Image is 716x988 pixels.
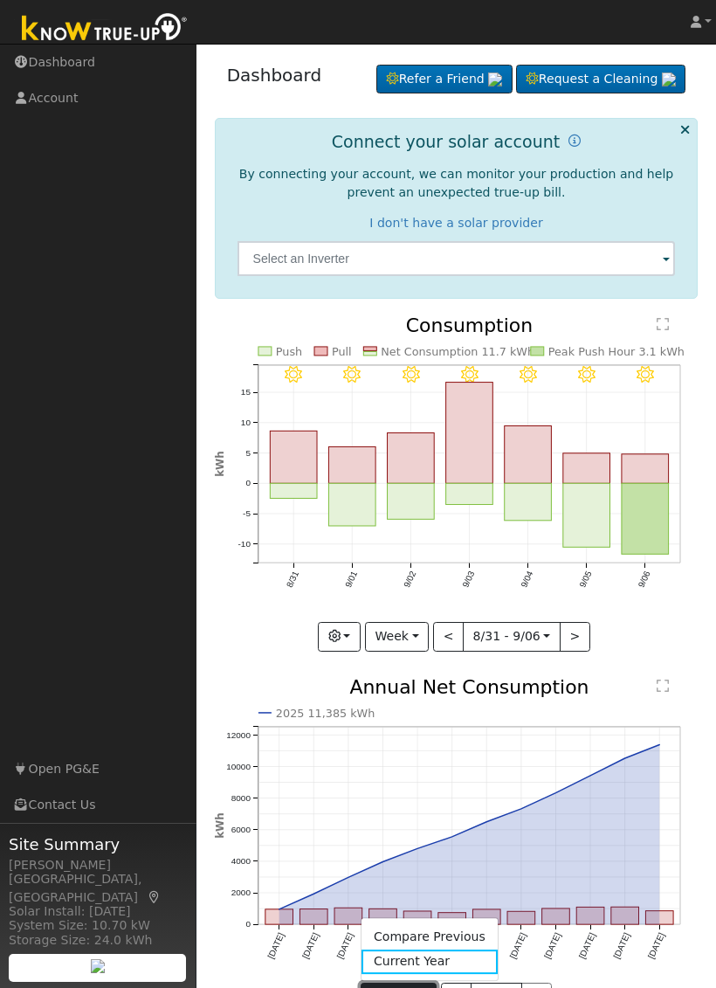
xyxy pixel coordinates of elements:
circle: onclick="" [414,845,421,852]
text: [DATE] [646,931,666,960]
div: [GEOGRAPHIC_DATA], [GEOGRAPHIC_DATA] [9,870,187,907]
rect: onclick="" [622,484,669,555]
rect: onclick="" [299,909,327,925]
i: 9/04 - Clear [520,366,537,383]
i: 9/05 - Clear [578,366,596,383]
span: By connecting your account, we can monitor your production and help prevent an unexpected true-up... [239,167,674,199]
button: < [433,622,464,652]
text:  [657,679,669,693]
circle: onclick="" [379,858,386,865]
circle: onclick="" [345,874,352,881]
rect: onclick="" [576,907,604,924]
rect: onclick="" [611,907,639,924]
text: 2000 [231,888,251,897]
text: 5 [245,448,251,458]
text: [DATE] [577,931,597,960]
a: Compare Previous [361,925,498,950]
div: System Size: 10.70 kW [9,916,187,935]
text: 8/31 [285,570,300,590]
circle: onclick="" [657,741,664,748]
text: 15 [240,388,251,397]
rect: onclick="" [387,484,434,520]
rect: onclick="" [542,909,570,924]
rect: onclick="" [446,383,493,484]
rect: onclick="" [270,484,317,499]
text: 9/06 [637,570,652,590]
text: Pull [332,345,352,358]
rect: onclick="" [446,484,493,505]
rect: onclick="" [507,911,535,924]
img: retrieve [91,959,105,973]
text: 2025 11,385 kWh [276,707,375,720]
rect: onclick="" [328,484,375,527]
text: Consumption [406,314,534,336]
text: [DATE] [542,931,562,960]
button: Week [365,622,429,652]
text: 6000 [231,825,251,834]
text: 9/04 [519,570,534,590]
i: 9/02 - MostlyClear [402,366,419,383]
button: 8/31 - 9/06 [463,622,561,652]
circle: onclick="" [449,833,456,840]
a: I don't have a solar provider [369,216,543,230]
i: 9/06 - Clear [637,366,654,383]
text: Push [276,345,302,358]
text: 0 [245,479,251,488]
text: kWh [214,812,226,839]
i: 9/01 - Clear [343,366,361,383]
text: 12000 [226,729,251,739]
a: Refer a Friend [376,65,513,94]
a: Current Year [361,950,498,974]
rect: onclick="" [646,911,674,925]
text: Annual Net Consumption [349,676,589,698]
div: Storage Size: 24.0 kWh [9,931,187,950]
a: Request a Cleaning [516,65,685,94]
text: 9/05 [578,570,594,590]
circle: onclick="" [518,805,525,812]
text: 9/03 [460,570,476,590]
rect: onclick="" [563,484,610,548]
text: 10 [240,418,251,428]
input: Select an Inverter [238,241,676,276]
text: [DATE] [334,931,355,960]
text: 9/02 [402,570,417,590]
rect: onclick="" [505,484,552,522]
circle: onclick="" [483,819,490,826]
img: Know True-Up [13,10,196,49]
text: Net Consumption 11.7 kWh [381,345,534,358]
text:  [657,317,669,331]
a: Dashboard [227,65,322,86]
text: [DATE] [300,931,320,960]
rect: onclick="" [387,433,434,484]
circle: onclick="" [553,789,560,796]
text: 8000 [231,793,251,803]
img: retrieve [662,73,676,86]
circle: onclick="" [275,906,282,913]
rect: onclick="" [403,911,431,924]
rect: onclick="" [265,909,293,924]
text: Peak Push Hour 3.1 kWh [548,345,685,358]
circle: onclick="" [587,772,594,779]
h1: Connect your solar account [332,132,560,152]
rect: onclick="" [563,453,610,484]
rect: onclick="" [622,454,669,484]
circle: onclick="" [310,890,317,897]
text: 4000 [231,856,251,866]
div: [PERSON_NAME] [9,856,187,874]
div: Solar Install: [DATE] [9,902,187,921]
span: Site Summary [9,833,187,856]
text: [DATE] [265,931,286,960]
text: 10000 [226,761,251,770]
text: -10 [238,540,251,549]
i: 9/03 - Clear [461,366,478,383]
text: [DATE] [612,931,632,960]
circle: onclick="" [622,755,629,762]
text: [DATE] [508,931,528,960]
img: retrieve [488,73,502,86]
button: > [560,622,590,652]
text: -5 [243,509,251,519]
rect: onclick="" [438,913,466,924]
rect: onclick="" [270,432,317,484]
rect: onclick="" [472,909,500,924]
rect: onclick="" [505,426,552,484]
